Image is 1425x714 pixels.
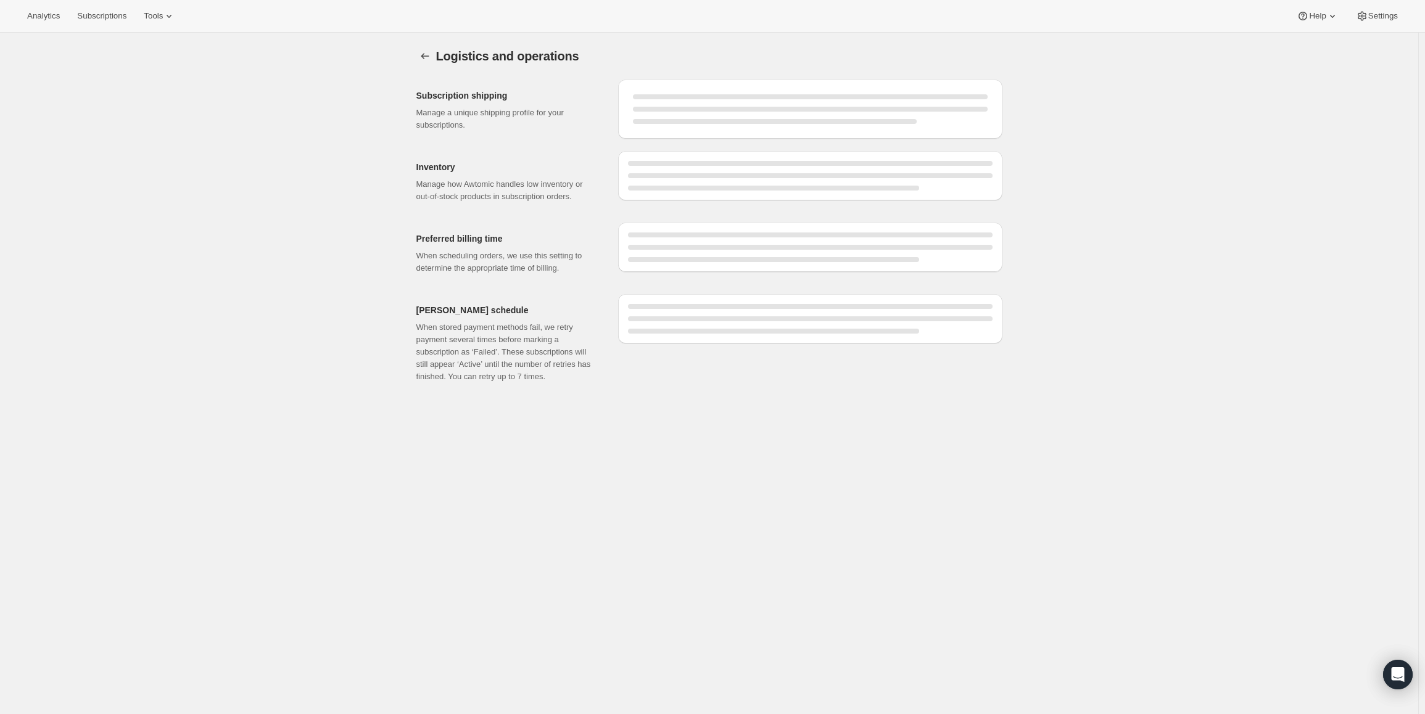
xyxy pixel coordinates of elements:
[136,7,183,25] button: Tools
[77,11,126,21] span: Subscriptions
[1368,11,1398,21] span: Settings
[416,47,434,65] button: Settings
[436,49,579,63] span: Logistics and operations
[1309,11,1326,21] span: Help
[20,7,67,25] button: Analytics
[70,7,134,25] button: Subscriptions
[27,11,60,21] span: Analytics
[416,232,598,245] h2: Preferred billing time
[1349,7,1405,25] button: Settings
[416,250,598,274] p: When scheduling orders, we use this setting to determine the appropriate time of billing.
[1289,7,1345,25] button: Help
[416,89,598,102] h2: Subscription shipping
[416,304,598,316] h2: [PERSON_NAME] schedule
[1383,660,1413,689] div: Open Intercom Messenger
[416,161,598,173] h2: Inventory
[416,321,598,383] p: When stored payment methods fail, we retry payment several times before marking a subscription as...
[144,11,163,21] span: Tools
[416,178,598,203] p: Manage how Awtomic handles low inventory or out-of-stock products in subscription orders.
[416,107,598,131] p: Manage a unique shipping profile for your subscriptions.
